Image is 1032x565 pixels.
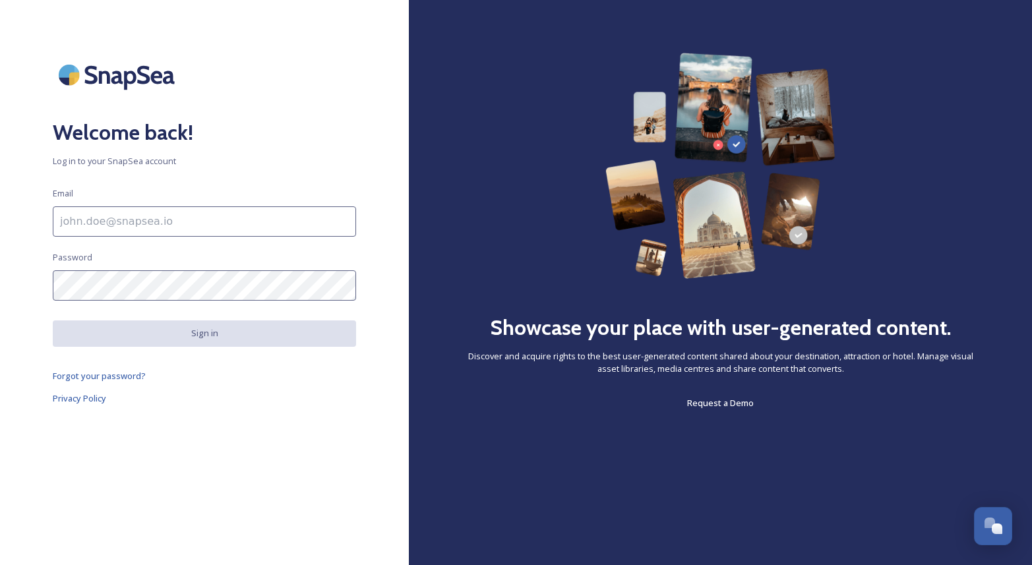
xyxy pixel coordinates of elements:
[53,392,106,404] span: Privacy Policy
[53,53,185,97] img: SnapSea Logo
[53,155,356,167] span: Log in to your SnapSea account
[53,251,92,264] span: Password
[53,320,356,346] button: Sign in
[687,397,754,409] span: Request a Demo
[53,390,356,406] a: Privacy Policy
[53,206,356,237] input: john.doe@snapsea.io
[490,312,952,343] h2: Showcase your place with user-generated content.
[53,117,356,148] h2: Welcome back!
[974,507,1012,545] button: Open Chat
[53,370,146,382] span: Forgot your password?
[462,350,979,375] span: Discover and acquire rights to the best user-generated content shared about your destination, att...
[53,368,356,384] a: Forgot your password?
[605,53,836,279] img: 63b42ca75bacad526042e722_Group%20154-p-800.png
[53,187,73,200] span: Email
[687,395,754,411] a: Request a Demo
